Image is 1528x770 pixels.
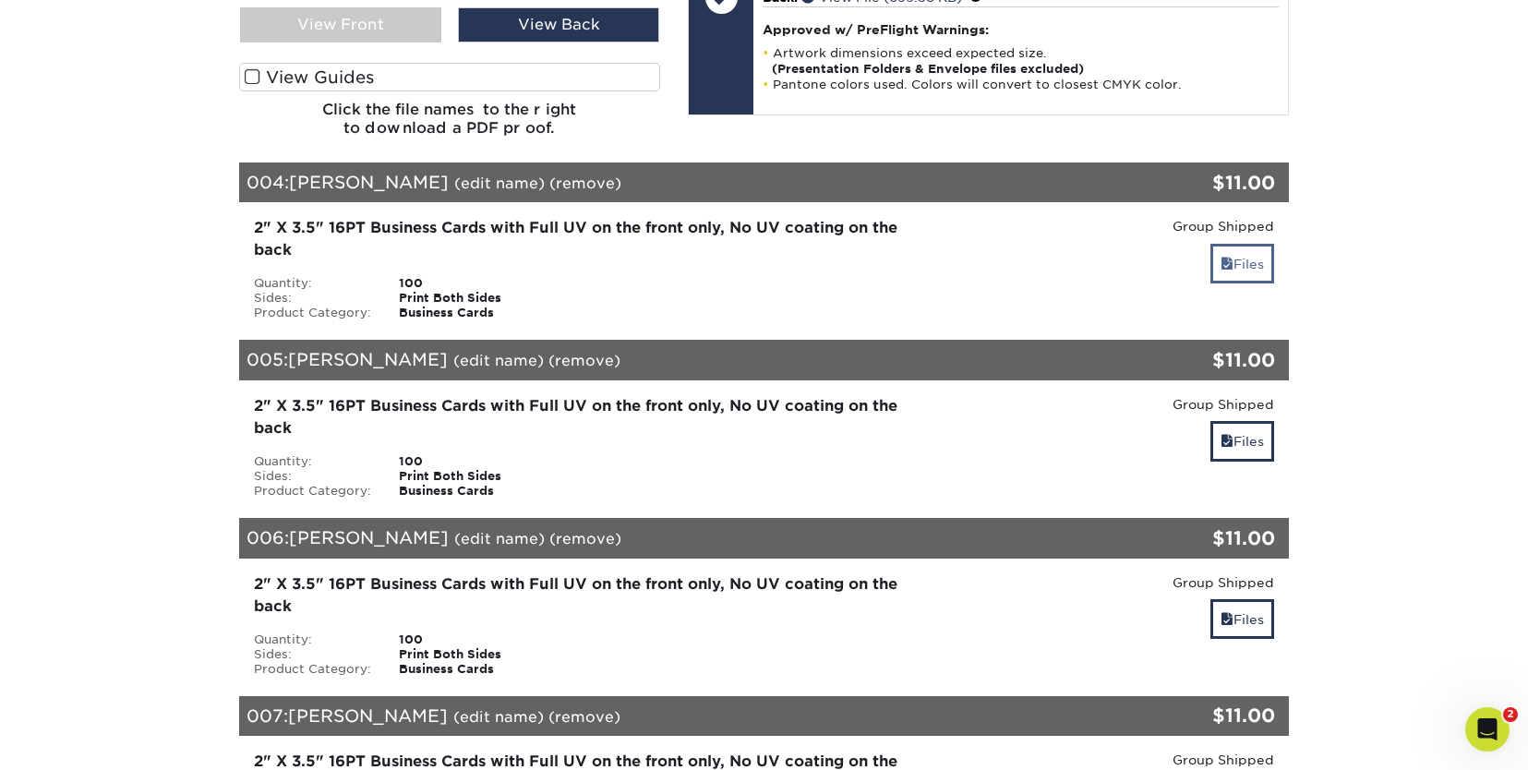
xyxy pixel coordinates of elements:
[289,527,449,547] span: [PERSON_NAME]
[385,306,589,320] div: Business Cards
[1503,707,1518,722] span: 2
[454,530,545,547] a: (edit name)
[1114,702,1276,729] div: $11.00
[240,291,386,306] div: Sides:
[385,484,589,499] div: Business Cards
[254,573,925,618] div: 2" X 3.5" 16PT Business Cards with Full UV on the front only, No UV coating on the back
[953,751,1275,769] div: Group Shipped
[240,454,386,469] div: Quantity:
[1210,421,1274,461] a: Files
[763,45,1279,77] li: Artwork dimensions exceed expected size.
[240,484,386,499] div: Product Category:
[254,217,925,261] div: 2" X 3.5" 16PT Business Cards with Full UV on the front only, No UV coating on the back
[1221,612,1233,627] span: files
[548,708,620,726] a: (remove)
[458,7,659,42] div: View Back
[239,696,1114,737] div: 007:
[1210,244,1274,283] a: Files
[953,395,1275,414] div: Group Shipped
[772,62,1084,76] strong: (Presentation Folders & Envelope files excluded)
[385,662,589,677] div: Business Cards
[1221,434,1233,449] span: files
[239,162,1114,203] div: 004:
[385,632,589,647] div: 100
[453,708,544,726] a: (edit name)
[239,518,1114,559] div: 006:
[240,632,386,647] div: Quantity:
[385,454,589,469] div: 100
[549,530,621,547] a: (remove)
[1114,346,1276,374] div: $11.00
[953,217,1275,235] div: Group Shipped
[5,714,157,764] iframe: Google Customer Reviews
[239,101,661,150] h6: Click the file names to the right to download a PDF proof.
[240,647,386,662] div: Sides:
[240,306,386,320] div: Product Category:
[453,352,544,369] a: (edit name)
[548,352,620,369] a: (remove)
[549,174,621,192] a: (remove)
[454,174,545,192] a: (edit name)
[385,647,589,662] div: Print Both Sides
[288,349,448,369] span: [PERSON_NAME]
[289,172,449,192] span: [PERSON_NAME]
[763,77,1279,92] li: Pantone colors used. Colors will convert to closest CMYK color.
[239,340,1114,380] div: 005:
[239,63,661,91] label: View Guides
[1114,169,1276,197] div: $11.00
[240,7,441,42] div: View Front
[240,276,386,291] div: Quantity:
[254,395,925,439] div: 2" X 3.5" 16PT Business Cards with Full UV on the front only, No UV coating on the back
[240,469,386,484] div: Sides:
[1221,257,1233,271] span: files
[288,705,448,726] span: [PERSON_NAME]
[953,573,1275,592] div: Group Shipped
[1465,707,1510,752] iframe: Intercom live chat
[240,662,386,677] div: Product Category:
[385,276,589,291] div: 100
[1210,599,1274,639] a: Files
[385,291,589,306] div: Print Both Sides
[1114,524,1276,552] div: $11.00
[385,469,589,484] div: Print Both Sides
[763,22,1279,37] h4: Approved w/ PreFlight Warnings:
